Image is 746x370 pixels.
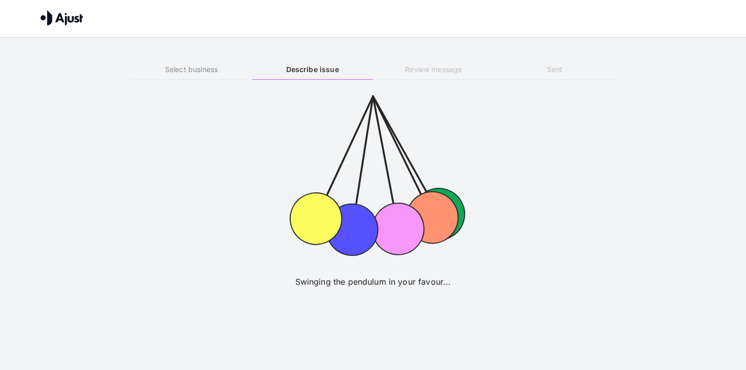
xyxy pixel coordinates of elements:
[252,64,373,75] h6: Describe issue
[41,10,83,25] img: Ajust
[494,64,615,75] h6: Sent
[131,64,252,75] h6: Select business
[295,276,451,288] p: Swinging the pendulum in your favour...
[373,64,494,75] h6: Review message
